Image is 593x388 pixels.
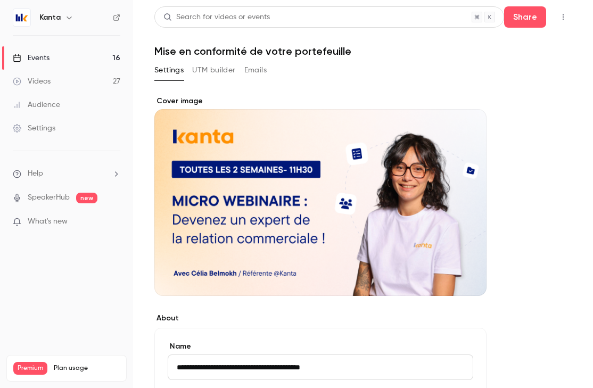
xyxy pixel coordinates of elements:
[13,76,51,87] div: Videos
[13,53,50,63] div: Events
[154,96,487,106] label: Cover image
[13,123,55,134] div: Settings
[54,364,120,373] span: Plan usage
[28,216,68,227] span: What's new
[163,12,270,23] div: Search for videos or events
[244,62,267,79] button: Emails
[192,62,235,79] button: UTM builder
[108,217,120,227] iframe: Noticeable Trigger
[168,341,473,352] label: Name
[28,192,70,203] a: SpeakerHub
[154,96,487,296] section: Cover image
[154,313,487,324] label: About
[13,100,60,110] div: Audience
[13,168,120,179] li: help-dropdown-opener
[28,168,43,179] span: Help
[504,6,546,28] button: Share
[154,62,184,79] button: Settings
[13,9,30,26] img: Kanta
[39,12,61,23] h6: Kanta
[154,45,572,57] h1: Mise en conformité de votre portefeuille
[76,193,97,203] span: new
[13,362,47,375] span: Premium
